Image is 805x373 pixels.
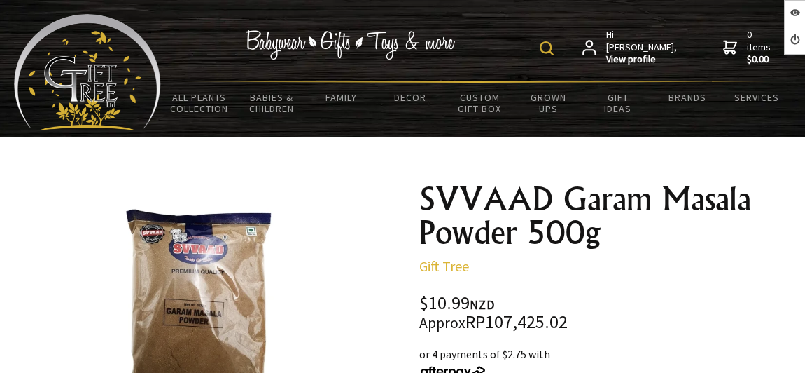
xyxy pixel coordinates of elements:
[419,313,465,332] small: Approx
[514,83,584,123] a: Grown Ups
[540,41,554,55] img: product search
[445,83,514,123] a: Custom Gift Box
[161,83,237,123] a: All Plants Collection
[747,53,773,66] strong: $0.00
[652,83,722,112] a: Brands
[419,257,469,275] a: Gift Tree
[376,83,445,112] a: Decor
[14,14,161,130] img: Babyware - Gifts - Toys and more...
[583,83,652,123] a: Gift Ideas
[246,30,456,60] img: Babywear - Gifts - Toys & more
[419,182,794,250] h1: SVVAAD Garam Masala Powder 500g
[747,28,773,66] span: 0 items
[237,83,307,123] a: Babies & Children
[470,297,495,313] span: NZD
[722,83,791,112] a: Services
[419,294,794,332] div: $10.99 RP107,425.02
[582,29,678,66] a: Hi [PERSON_NAME],View profile
[723,29,773,66] a: 0 items$0.00
[307,83,376,112] a: Family
[606,53,678,66] strong: View profile
[606,29,678,66] span: Hi [PERSON_NAME],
